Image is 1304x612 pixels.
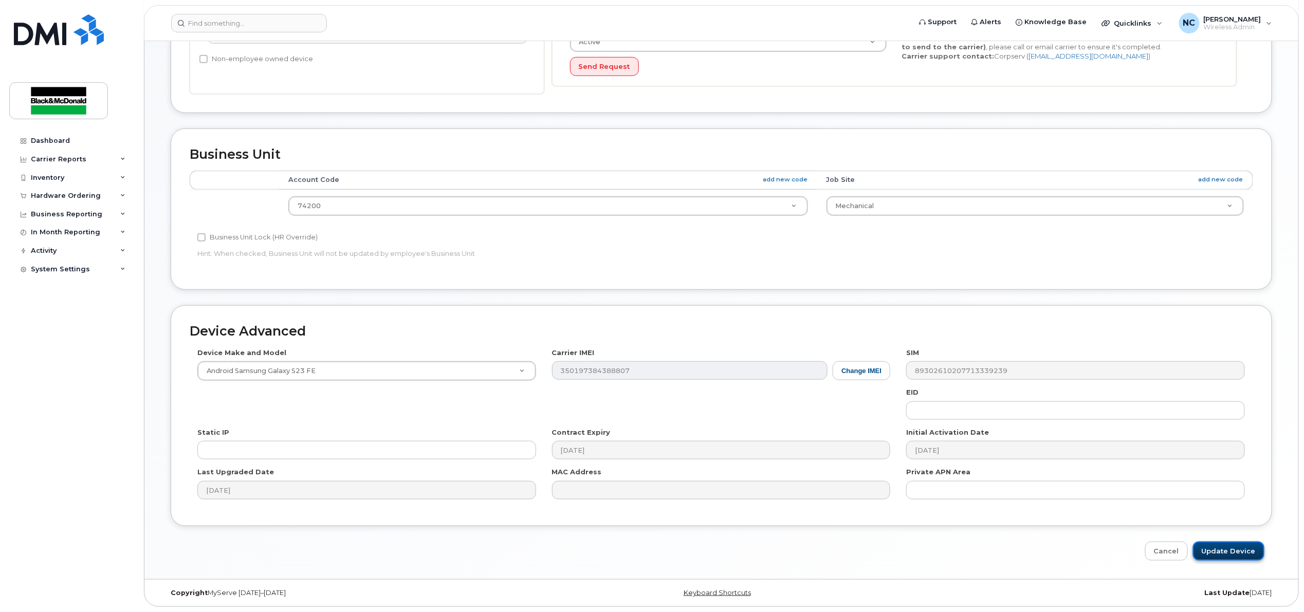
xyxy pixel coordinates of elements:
span: Mechanical [836,202,874,210]
input: Business Unit Lock (HR Override) [197,233,206,242]
button: Send Request [570,57,639,76]
label: MAC Address [552,467,602,477]
a: Alerts [964,12,1008,32]
label: Non-employee owned device [199,53,313,65]
th: Job Site [817,171,1253,189]
strong: Last Update [1205,589,1250,597]
label: Device Make and Model [197,348,286,358]
label: Business Unit Lock (HR Override) [197,231,318,244]
div: Quicklinks [1095,13,1170,33]
a: Keyboard Shortcuts [684,589,751,597]
div: Changing the Status in here will not update with the carrier, , please call or email carrier to e... [894,32,1226,61]
span: 74200 [298,202,321,210]
a: 74200 [289,197,807,215]
a: Cancel [1145,542,1188,561]
a: Support [912,12,964,32]
span: Knowledge Base [1024,17,1087,27]
span: Support [928,17,957,27]
input: Non-employee owned device [199,55,208,63]
th: Account Code [279,171,817,189]
div: MyServe [DATE]–[DATE] [163,589,535,597]
div: [DATE] [908,589,1280,597]
label: Carrier IMEI [552,348,595,358]
span: Quicklinks [1114,19,1152,27]
a: [EMAIL_ADDRESS][DOMAIN_NAME] [1029,52,1149,60]
label: Static IP [197,428,229,437]
strong: Copyright [171,589,208,597]
a: Android Samsung Galaxy S23 FE [198,362,536,380]
input: Find something... [171,14,327,32]
span: Wireless Admin [1204,23,1261,31]
label: Initial Activation Date [906,428,989,437]
strong: Carrier support contact: [902,52,995,60]
a: Knowledge Base [1008,12,1094,32]
span: NC [1183,17,1196,29]
a: add new code [763,175,808,184]
input: Update Device [1193,542,1264,561]
p: Hint: When checked, Business Unit will not be updated by employee's Business Unit [197,249,890,258]
label: Last Upgraded Date [197,467,274,477]
div: Nola Cressman [1172,13,1279,33]
span: Android Samsung Galaxy S23 FE [200,366,316,376]
span: Alerts [980,17,1001,27]
a: Mechanical [827,197,1243,215]
span: [PERSON_NAME] [1204,15,1261,23]
button: Change IMEI [833,361,890,380]
label: SIM [906,348,919,358]
a: add new code [1199,175,1243,184]
h2: Device Advanced [190,324,1253,339]
label: EID [906,387,919,397]
span: Active [573,38,601,47]
h2: Business Unit [190,147,1253,162]
a: Active [571,33,886,51]
label: Contract Expiry [552,428,611,437]
strong: (please click on "Send Request" to send to the carrier) [902,33,1219,51]
label: Private APN Area [906,467,970,477]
